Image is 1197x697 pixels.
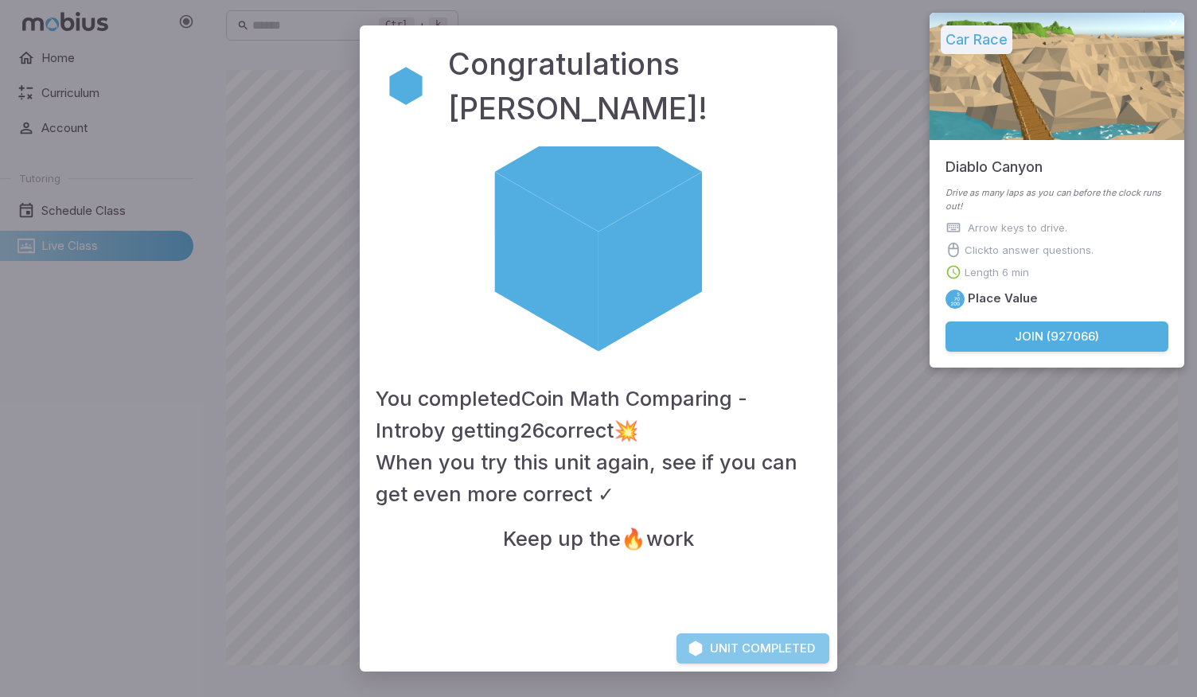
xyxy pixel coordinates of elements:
[965,264,1029,280] p: Length 6 min
[946,321,1168,352] button: Join (927066)
[968,220,1067,236] p: Arrow keys to drive.
[946,186,1168,213] p: Drive as many laps as you can before the clock runs out!
[941,25,1012,54] h5: Car Race
[503,523,694,555] h4: Keep up the 🔥 work
[965,242,1094,258] p: Click to answer questions.
[930,13,1184,368] div: Join Activity
[946,290,965,309] a: Place Value
[1168,18,1179,33] button: close
[376,446,821,510] h4: When you try this unit again, see if you can get even more correct ✓
[968,290,1038,307] h6: Place Value
[376,383,821,446] h4: You completed Coin Math Comparing - Intro by getting 26 correct 💥
[448,41,821,130] h2: Congratulations [PERSON_NAME]!
[676,633,829,664] button: Unit Completed
[946,140,1043,178] h5: Diablo Canyon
